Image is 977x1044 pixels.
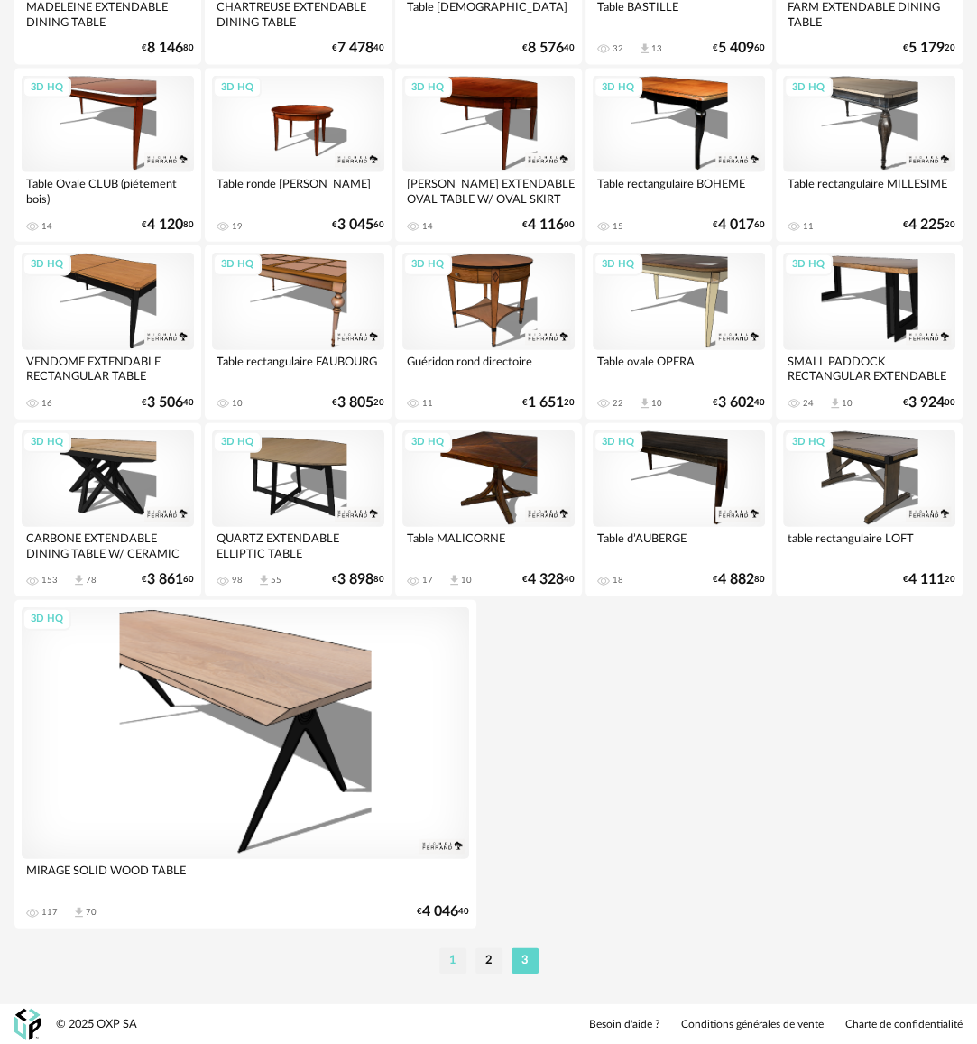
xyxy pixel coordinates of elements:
[589,1018,659,1032] a: Besoin d'aide ?
[147,397,183,409] span: 3 506
[594,77,642,99] div: 3D HQ
[41,575,58,586] div: 153
[713,574,765,586] div: € 80
[422,575,433,586] div: 17
[783,350,955,386] div: SMALL PADDOCK RECTANGULAR EXTENDABLE DINING TABLE...
[417,906,469,918] div: € 40
[14,423,201,596] a: 3D HQ CARBONE EXTENDABLE DINING TABLE W/ CERAMIC TOP 153 Download icon 78 €3 86160
[585,423,772,596] a: 3D HQ Table d’AUBERGE 18 €4 88280
[718,397,754,409] span: 3 602
[212,527,384,563] div: QUARTZ EXTENDABLE ELLIPTIC TABLE
[395,245,582,419] a: 3D HQ Guéridon rond directoire 11 €1 65120
[14,69,201,242] a: 3D HQ Table Ovale CLUB (piétement bois) 14 €4 12080
[56,1017,137,1032] div: © 2025 OXP SA
[908,42,945,54] span: 5 179
[147,219,183,231] span: 4 120
[72,574,86,587] span: Download icon
[403,254,452,276] div: 3D HQ
[22,172,194,208] div: Table Ovale CLUB (piétement bois)
[422,906,458,918] span: 4 046
[528,574,564,586] span: 4 328
[594,431,642,454] div: 3D HQ
[784,254,833,276] div: 3D HQ
[422,221,433,232] div: 14
[332,219,384,231] div: € 60
[72,906,86,919] span: Download icon
[638,42,651,56] span: Download icon
[271,575,281,586] div: 55
[395,423,582,596] a: 3D HQ Table MALICORNE 17 Download icon 10 €4 32840
[842,398,853,409] div: 10
[528,397,564,409] span: 1 651
[784,431,833,454] div: 3D HQ
[212,172,384,208] div: Table ronde [PERSON_NAME]
[593,172,765,208] div: Table rectangulaire BOHEME
[903,42,955,54] div: € 20
[522,397,575,409] div: € 20
[593,350,765,386] div: Table ovale OPERA
[593,527,765,563] div: Table d’AUBERGE
[142,574,194,586] div: € 60
[403,431,452,454] div: 3D HQ
[585,245,772,419] a: 3D HQ Table ovale OPERA 22 Download icon 10 €3 60240
[232,221,243,232] div: 19
[23,77,71,99] div: 3D HQ
[205,69,392,242] a: 3D HQ Table ronde [PERSON_NAME] 19 €3 04560
[522,42,575,54] div: € 40
[718,42,754,54] span: 5 409
[651,398,662,409] div: 10
[402,350,575,386] div: Guéridon rond directoire
[213,77,262,99] div: 3D HQ
[212,350,384,386] div: Table rectangulaire FAUBOURG
[803,221,814,232] div: 11
[613,43,623,54] div: 32
[23,254,71,276] div: 3D HQ
[14,600,476,929] a: 3D HQ MIRAGE SOLID WOOD TABLE 117 Download icon 70 €4 04640
[205,423,392,596] a: 3D HQ QUARTZ EXTENDABLE ELLIPTIC TABLE 98 Download icon 55 €3 89880
[528,219,564,231] span: 4 116
[22,859,469,895] div: MIRAGE SOLID WOOD TABLE
[22,527,194,563] div: CARBONE EXTENDABLE DINING TABLE W/ CERAMIC TOP
[14,245,201,419] a: 3D HQ VENDOME EXTENDABLE RECTANGULAR TABLE 16 €3 50640
[337,219,373,231] span: 3 045
[783,527,955,563] div: table rectangulaire LOFT
[422,398,433,409] div: 11
[461,575,472,586] div: 10
[908,574,945,586] span: 4 111
[86,575,97,586] div: 78
[41,398,52,409] div: 16
[14,1009,41,1040] img: OXP
[403,77,452,99] div: 3D HQ
[713,42,765,54] div: € 60
[395,69,582,242] a: 3D HQ [PERSON_NAME] EXTENDABLE OVAL TABLE W/ OVAL SKIRT 14 €4 11600
[402,527,575,563] div: Table MALICORNE
[681,1018,824,1032] a: Conditions générales de vente
[332,574,384,586] div: € 80
[205,245,392,419] a: 3D HQ Table rectangulaire FAUBOURG 10 €3 80520
[585,69,772,242] a: 3D HQ Table rectangulaire BOHEME 15 €4 01760
[522,219,575,231] div: € 00
[903,574,955,586] div: € 20
[783,172,955,208] div: Table rectangulaire MILLESIME
[908,219,945,231] span: 4 225
[828,397,842,411] span: Download icon
[23,608,71,631] div: 3D HQ
[337,574,373,586] span: 3 898
[512,948,539,974] li: 3
[41,221,52,232] div: 14
[638,397,651,411] span: Download icon
[903,397,955,409] div: € 00
[718,574,754,586] span: 4 882
[213,431,262,454] div: 3D HQ
[41,907,58,918] div: 117
[232,575,243,586] div: 98
[713,219,765,231] div: € 60
[613,398,623,409] div: 22
[23,431,71,454] div: 3D HQ
[142,42,194,54] div: € 80
[86,907,97,918] div: 70
[903,219,955,231] div: € 20
[142,219,194,231] div: € 80
[475,948,502,974] li: 2
[332,42,384,54] div: € 40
